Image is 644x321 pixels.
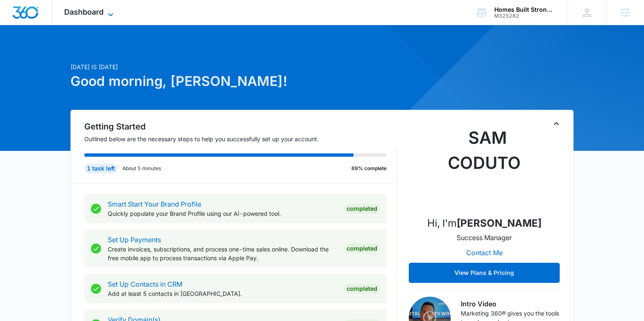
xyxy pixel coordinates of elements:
[442,125,526,209] img: Sam Coduto
[457,217,542,229] strong: [PERSON_NAME]
[409,263,560,283] button: View Plans & Pricing
[344,243,380,254] div: Completed
[427,216,542,231] p: Hi, I'm
[70,62,402,71] p: [DATE] is [DATE]
[108,209,338,218] p: Quickly populate your Brand Profile using our AI-powered tool.
[344,204,380,214] div: Completed
[84,163,117,173] div: 1 task left
[457,233,512,243] p: Success Manager
[494,13,556,19] div: account id
[344,284,380,294] div: Completed
[108,236,161,244] a: Set Up Payments
[494,6,556,13] div: account name
[458,243,511,263] button: Contact Me
[108,245,338,262] p: Create invoices, subscriptions, and process one-time sales online. Download the free mobile app t...
[108,200,201,208] a: Smart Start Your Brand Profile
[108,280,182,288] a: Set Up Contacts in CRM
[84,120,397,133] h2: Getting Started
[84,135,397,143] p: Outlined below are the necessary steps to help you successfully set up your account.
[122,165,161,172] p: About 5 minutes
[70,71,402,91] h1: Good morning, [PERSON_NAME]!
[461,299,560,309] h3: Intro Video
[351,165,387,172] p: 89% complete
[108,289,338,298] p: Add at least 5 contacts in [GEOGRAPHIC_DATA].
[64,8,104,16] span: Dashboard
[551,119,561,129] button: Toggle Collapse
